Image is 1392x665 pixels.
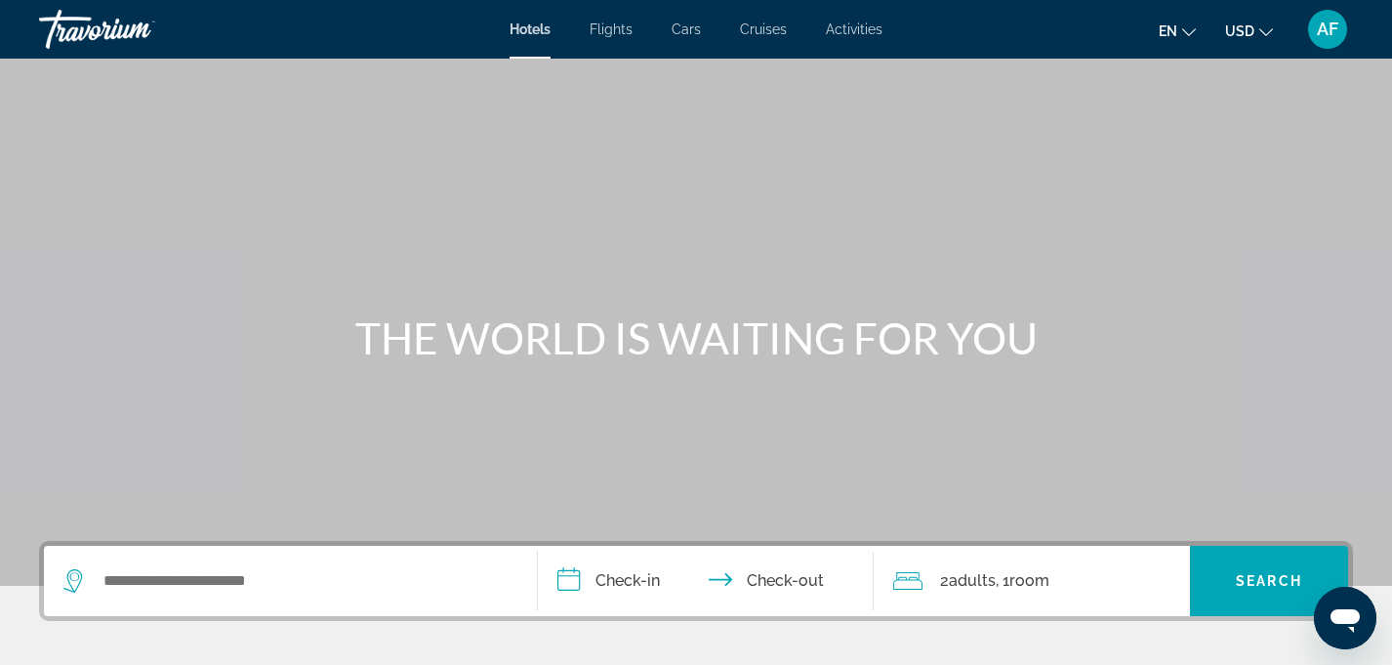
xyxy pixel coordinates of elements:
a: Travorium [39,4,234,55]
a: Hotels [510,21,551,37]
div: Search widget [44,546,1348,616]
span: Search [1236,573,1302,589]
button: Search [1190,546,1348,616]
a: Activities [826,21,882,37]
span: AF [1317,20,1338,39]
span: 2 [940,567,996,595]
button: Change language [1159,17,1196,45]
iframe: Button to launch messaging window [1314,587,1376,649]
span: Adults [949,571,996,590]
span: en [1159,23,1177,39]
a: Flights [590,21,633,37]
span: Room [1009,571,1049,590]
h1: THE WORLD IS WAITING FOR YOU [330,312,1062,363]
button: User Menu [1302,9,1353,50]
span: , 1 [996,567,1049,595]
button: Change currency [1225,17,1273,45]
a: Cars [672,21,701,37]
span: USD [1225,23,1254,39]
button: Check in and out dates [538,546,874,616]
button: Travelers: 2 adults, 0 children [874,546,1190,616]
a: Cruises [740,21,787,37]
